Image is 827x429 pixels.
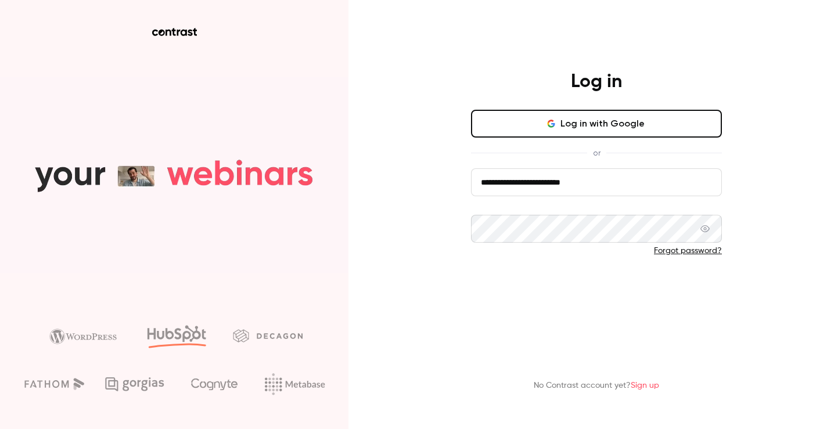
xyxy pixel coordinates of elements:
[233,329,303,342] img: decagon
[471,110,722,138] button: Log in with Google
[631,381,659,390] a: Sign up
[471,275,722,303] button: Log in
[571,70,622,93] h4: Log in
[654,247,722,255] a: Forgot password?
[587,147,606,159] span: or
[534,380,659,392] p: No Contrast account yet?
